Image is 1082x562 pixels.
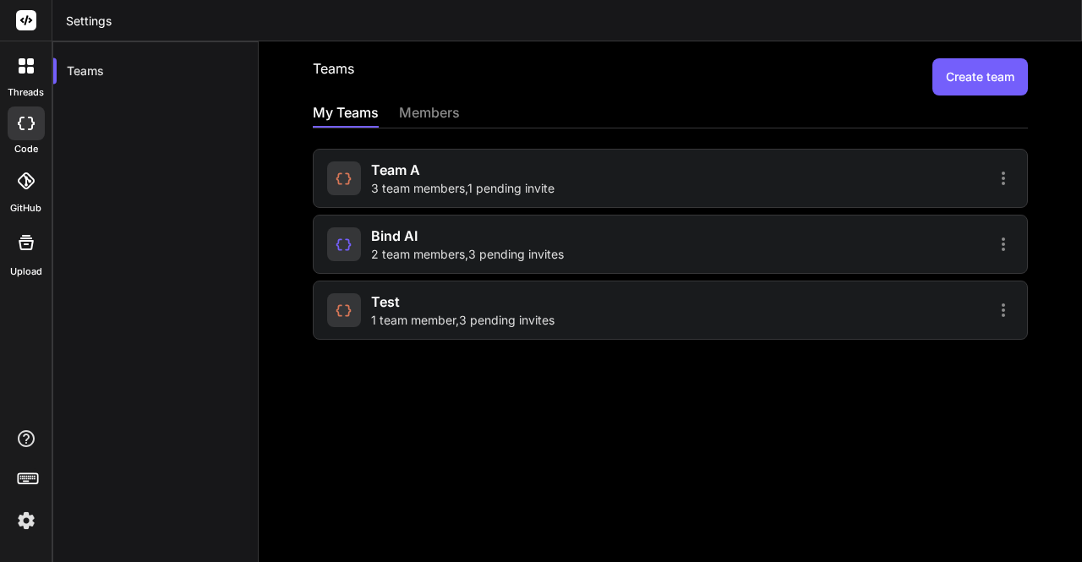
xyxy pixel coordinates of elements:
span: test [371,292,400,312]
button: Create team [932,58,1028,95]
span: Bind AI [371,226,418,246]
div: Teams [53,52,258,90]
span: team a [371,160,420,180]
div: My Teams [313,102,379,126]
span: 3 team members , 1 pending invite [371,180,555,197]
label: threads [8,85,44,100]
span: 2 team members , 3 pending invites [371,246,564,263]
div: members [399,102,460,126]
h2: Teams [313,58,354,95]
label: GitHub [10,201,41,216]
img: settings [12,506,41,535]
label: code [14,142,38,156]
label: Upload [10,265,42,279]
span: 1 team member , 3 pending invites [371,312,555,329]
